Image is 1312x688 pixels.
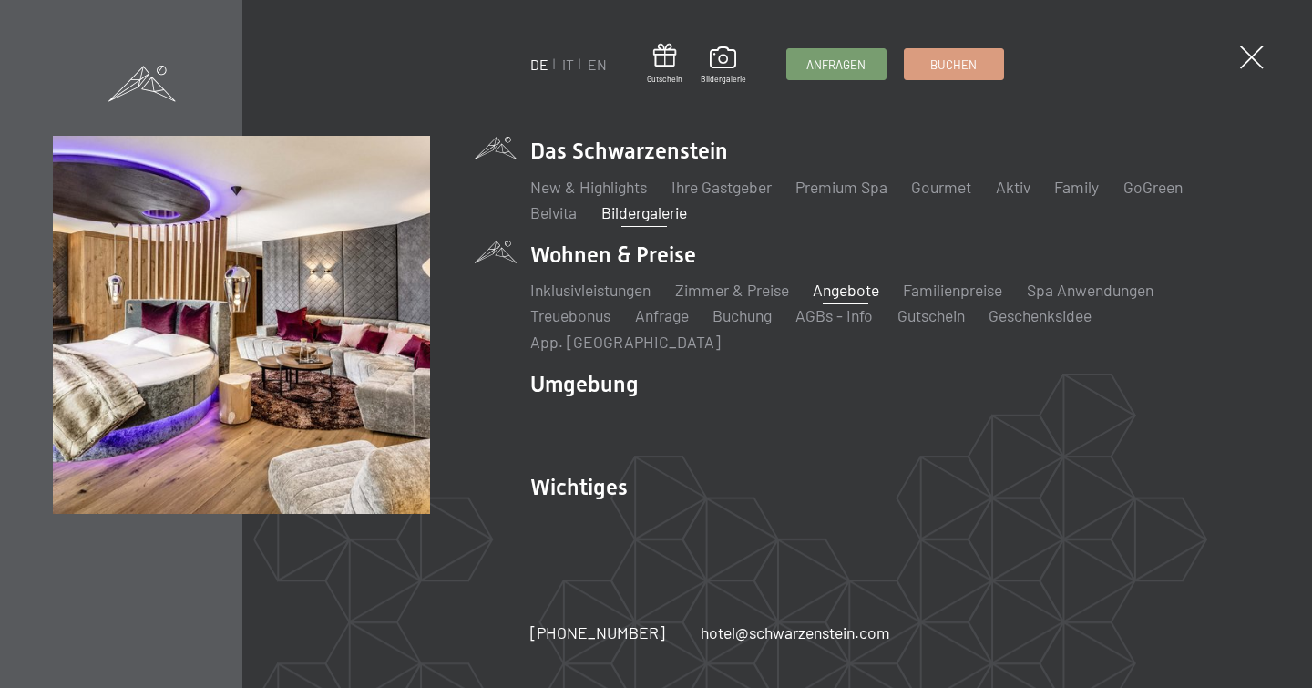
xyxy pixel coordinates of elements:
a: Zimmer & Preise [675,280,789,300]
a: Spa Anwendungen [1027,280,1153,300]
span: Bildergalerie [701,74,746,85]
a: Buchung [712,305,772,325]
span: [PHONE_NUMBER] [530,622,665,642]
a: Gourmet [911,177,971,197]
a: Familienpreise [903,280,1002,300]
a: New & Highlights [530,177,647,197]
a: Aktiv [996,177,1030,197]
a: Bildergalerie [701,46,746,85]
a: Anfrage [635,305,689,325]
a: [PHONE_NUMBER] [530,621,665,644]
a: Gutschein [897,305,965,325]
a: Belvita [530,202,577,222]
a: Anfragen [787,49,886,79]
a: Angebote [813,280,879,300]
a: Inklusivleistungen [530,280,651,300]
span: Gutschein [647,74,682,85]
a: Treuebonus [530,305,610,325]
a: DE [530,56,548,73]
a: EN [588,56,607,73]
a: Premium Spa [795,177,887,197]
a: Ihre Gastgeber [671,177,772,197]
span: Buchen [930,56,977,73]
a: App. [GEOGRAPHIC_DATA] [530,332,721,352]
span: Anfragen [806,56,866,73]
a: Family [1054,177,1099,197]
a: Buchen [905,49,1003,79]
a: Bildergalerie [601,202,687,222]
a: AGBs - Info [795,305,873,325]
a: hotel@schwarzenstein.com [701,621,890,644]
a: IT [562,56,574,73]
a: Gutschein [647,44,682,85]
a: GoGreen [1123,177,1183,197]
a: Geschenksidee [989,305,1092,325]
